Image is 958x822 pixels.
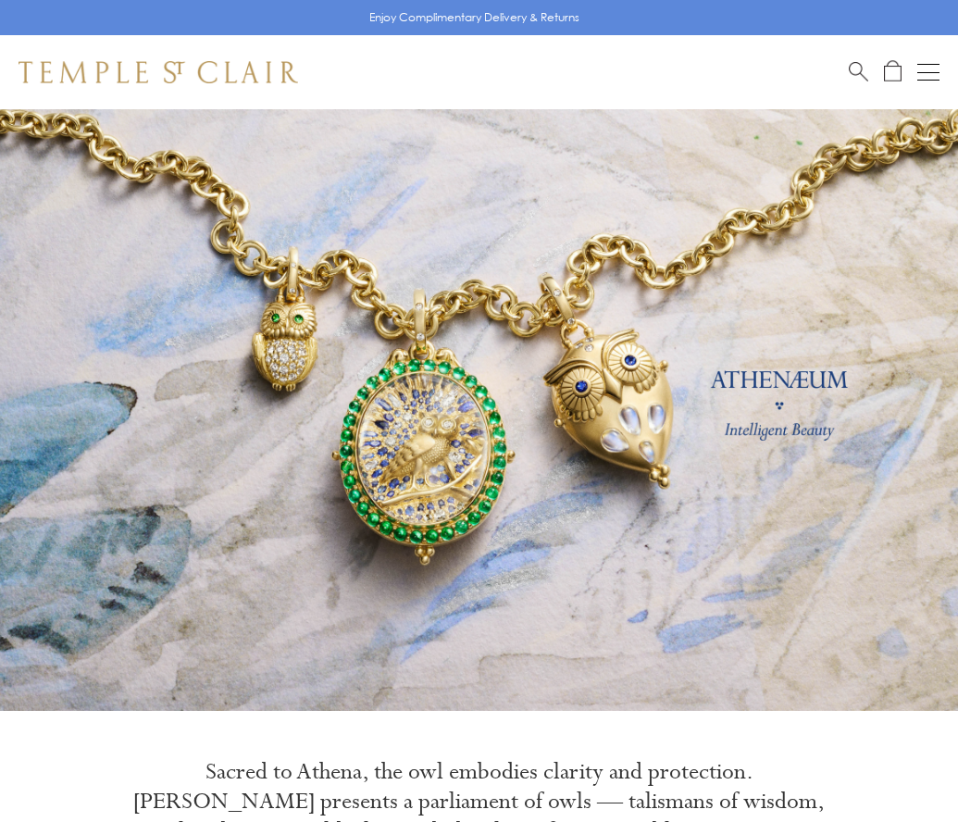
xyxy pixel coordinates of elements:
button: Open navigation [917,61,939,83]
p: Enjoy Complimentary Delivery & Returns [369,8,579,27]
a: Search [849,60,868,83]
a: Open Shopping Bag [884,60,902,83]
img: Temple St. Clair [19,61,298,83]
